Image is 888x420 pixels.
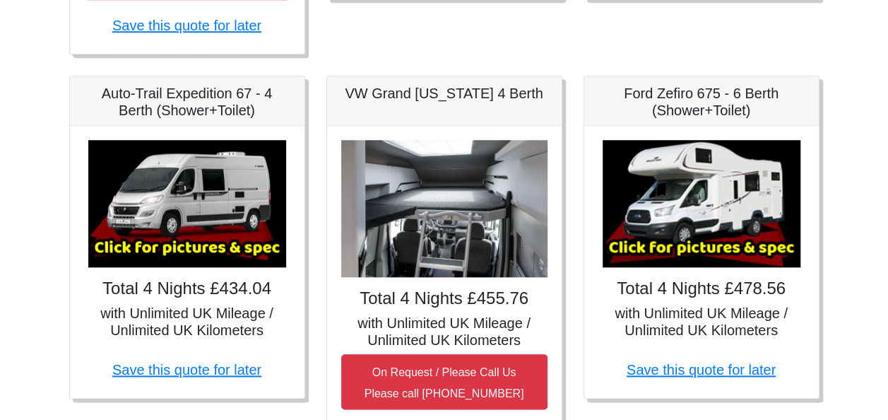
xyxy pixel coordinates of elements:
[598,85,805,119] h5: Ford Zefiro 675 - 6 Berth (Shower+Toilet)
[341,140,547,278] img: VW Grand California 4 Berth
[341,288,547,309] h4: Total 4 Nights £455.76
[598,305,805,339] h5: with Unlimited UK Mileage / Unlimited UK Kilometers
[603,140,800,267] img: Ford Zefiro 675 - 6 Berth (Shower+Toilet)
[365,366,524,399] small: On Request / Please Call Us Please call [PHONE_NUMBER]
[84,305,290,339] h5: with Unlimited UK Mileage / Unlimited UK Kilometers
[341,85,547,102] h5: VW Grand [US_STATE] 4 Berth
[112,362,261,378] a: Save this quote for later
[598,279,805,299] h4: Total 4 Nights £478.56
[88,140,286,267] img: Auto-Trail Expedition 67 - 4 Berth (Shower+Toilet)
[84,279,290,299] h4: Total 4 Nights £434.04
[627,362,776,378] a: Save this quote for later
[112,18,261,33] a: Save this quote for later
[341,354,547,409] button: On Request / Please Call UsPlease call [PHONE_NUMBER]
[341,315,547,349] h5: with Unlimited UK Mileage / Unlimited UK Kilometers
[84,85,290,119] h5: Auto-Trail Expedition 67 - 4 Berth (Shower+Toilet)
